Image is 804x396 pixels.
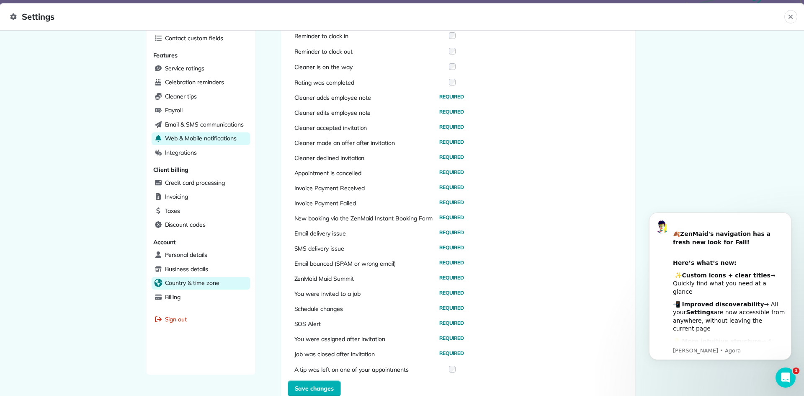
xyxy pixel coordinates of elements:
[152,76,250,89] a: Celebration reminders
[152,119,250,131] a: Email & SMS communications
[439,259,464,268] span: Required
[165,148,197,157] span: Integrations
[152,191,250,203] a: Invoicing
[152,32,250,45] a: Contact custom fields
[152,132,250,145] a: Web & Mobile notifications
[439,199,464,207] span: Required
[294,290,361,298] span: You were invited to a job
[439,124,464,132] span: Required
[165,192,188,201] span: Invoicing
[165,315,187,324] span: Sign out
[784,10,797,23] button: Close
[153,52,178,59] span: Features
[295,384,334,393] span: Save changes
[439,274,464,283] span: Required
[294,169,361,177] span: Appointment is cancelled
[165,220,206,229] span: Discount codes
[294,32,446,40] label: Reminder to clock in
[294,124,367,132] span: Cleaner accepted invitation
[294,184,365,192] span: Invoice Payment Received
[636,202,804,392] iframe: Intercom notifications mensagem
[294,154,365,162] span: Cleaner declined invitation
[294,229,346,238] span: Email delivery issue
[152,313,250,326] a: Sign out
[165,251,207,259] span: Personal details
[153,238,176,246] span: Account
[294,244,344,253] span: SMS delivery issue
[152,147,250,159] a: Integrations
[294,93,371,102] span: Cleaner adds employee note
[165,106,183,114] span: Payroll
[294,109,371,117] span: Cleaner edits employee note
[165,279,219,287] span: Country & time zone
[152,62,250,75] a: Service ratings
[439,320,464,328] span: Required
[776,368,796,388] iframe: Intercom live chat
[165,34,223,42] span: Contact custom fields
[439,109,464,117] span: Required
[439,350,464,358] span: Required
[165,293,181,301] span: Billing
[294,350,375,358] span: Job was closed after invitation
[152,177,250,189] a: Credit card processing
[294,320,321,328] span: SOS Alert
[294,259,396,268] span: Email bounced (SPAM or wrong email)
[294,274,354,283] span: ZenMaid Maid Summit
[294,305,343,313] span: Schedule changes
[10,10,784,23] span: Settings
[439,305,464,313] span: Required
[294,139,395,147] span: Cleaner made an offer after invitation
[165,207,180,215] span: Taxes
[439,169,464,177] span: Required
[152,249,250,261] a: Personal details
[294,199,356,207] span: Invoice Payment Failed
[439,229,464,238] span: Required
[294,335,386,343] span: You were assigned after invitation
[439,244,464,253] span: Required
[439,184,464,192] span: Required
[439,335,464,343] span: Required
[152,263,250,276] a: Business details
[153,166,188,173] span: Client billing
[152,277,250,290] a: Country & time zone
[294,78,446,87] label: Rating was completed
[165,265,208,273] span: Business details
[439,93,464,102] span: Required
[152,291,250,304] a: Billing
[294,47,446,56] label: Reminder to clock out
[294,365,446,374] label: A tip was left on one of your appointments
[294,63,446,71] label: Cleaner is on the way
[793,368,799,374] span: 1
[152,205,250,217] a: Taxes
[439,214,464,223] span: Required
[294,214,433,223] span: New booking via the ZenMaid Instant Booking Form
[439,154,464,162] span: Required
[439,139,464,147] span: Required
[165,92,197,101] span: Cleaner tips
[152,91,250,103] a: Cleaner tips
[165,64,204,72] span: Service ratings
[152,104,250,117] a: Payroll
[165,134,237,142] span: Web & Mobile notifications
[165,179,225,187] span: Credit card processing
[439,290,464,298] span: Required
[152,219,250,231] a: Discount codes
[165,120,244,129] span: Email & SMS communications
[165,78,224,86] span: Celebration reminders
